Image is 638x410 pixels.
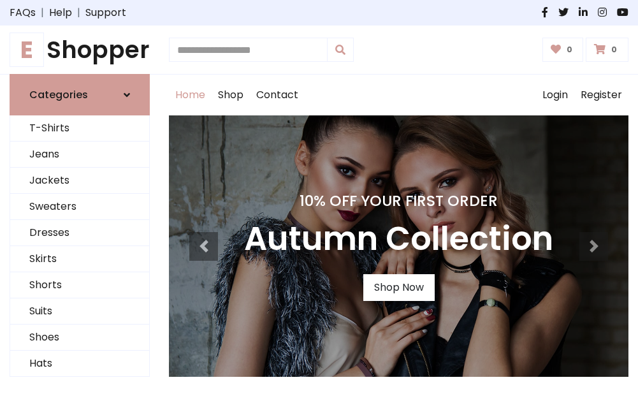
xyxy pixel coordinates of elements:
[542,38,584,62] a: 0
[169,75,212,115] a: Home
[586,38,628,62] a: 0
[10,142,149,168] a: Jeans
[536,75,574,115] a: Login
[10,194,149,220] a: Sweaters
[244,192,553,210] h4: 10% Off Your First Order
[49,5,72,20] a: Help
[212,75,250,115] a: Shop
[10,325,149,351] a: Shoes
[10,351,149,377] a: Hats
[250,75,305,115] a: Contact
[608,44,620,55] span: 0
[563,44,576,55] span: 0
[10,246,149,272] a: Skirts
[10,5,36,20] a: FAQs
[10,36,150,64] a: EShopper
[10,298,149,325] a: Suits
[10,33,44,67] span: E
[10,74,150,115] a: Categories
[85,5,126,20] a: Support
[363,274,435,301] a: Shop Now
[29,89,88,101] h6: Categories
[10,220,149,246] a: Dresses
[36,5,49,20] span: |
[10,36,150,64] h1: Shopper
[244,220,553,259] h3: Autumn Collection
[10,115,149,142] a: T-Shirts
[574,75,628,115] a: Register
[10,168,149,194] a: Jackets
[72,5,85,20] span: |
[10,272,149,298] a: Shorts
